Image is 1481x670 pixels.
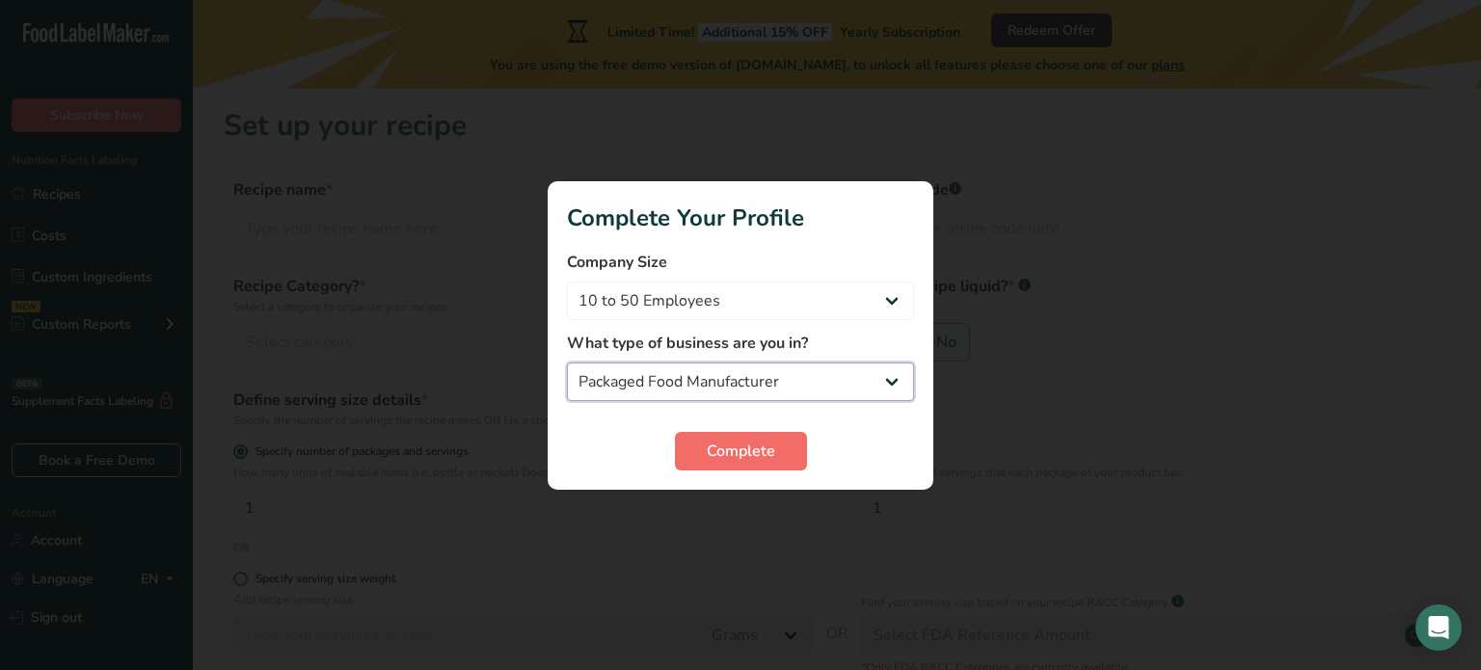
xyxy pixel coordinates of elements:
h1: Complete Your Profile [567,201,914,235]
label: Company Size [567,251,914,274]
div: Open Intercom Messenger [1415,604,1462,651]
span: Complete [707,440,775,463]
button: Complete [675,432,807,470]
label: What type of business are you in? [567,332,914,355]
